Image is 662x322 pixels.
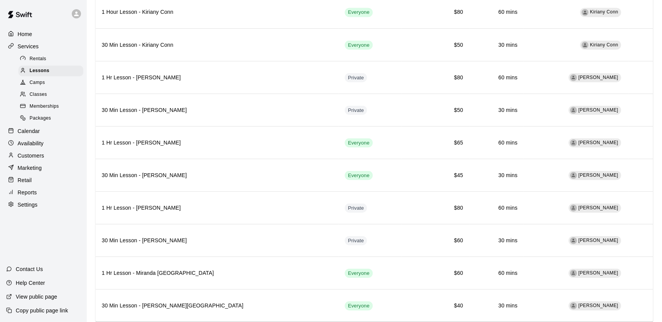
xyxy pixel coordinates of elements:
[18,101,86,113] a: Memberships
[6,162,80,174] a: Marketing
[578,237,618,243] span: [PERSON_NAME]
[102,73,332,82] h6: 1 Hr Lesson - [PERSON_NAME]
[475,301,517,310] h6: 30 mins
[590,9,618,15] span: Kiriany Conn
[16,293,57,301] p: View public page
[345,8,372,17] div: This service is visible to all of your customers
[102,236,332,245] h6: 30 Min Lesson - [PERSON_NAME]
[570,237,577,244] div: Korben Davis
[345,268,372,278] div: This service is visible to all of your customers
[345,105,367,115] div: This service is hidden, and can only be accessed via a direct link
[407,138,463,147] h6: $65
[581,9,588,16] div: Kiriany Conn
[570,172,577,179] div: Diego Gutierrez
[6,41,80,52] a: Services
[475,204,517,212] h6: 60 mins
[102,301,332,310] h6: 30 Min Lesson - [PERSON_NAME][GEOGRAPHIC_DATA]
[18,66,83,76] div: Lessons
[6,125,80,137] a: Calendar
[6,138,80,149] a: Availability
[345,237,367,244] span: Private
[345,302,372,309] span: Everyone
[18,77,83,88] div: Camps
[578,172,618,177] span: [PERSON_NAME]
[345,9,372,16] span: Everyone
[345,204,367,212] span: Private
[407,269,463,277] h6: $60
[345,73,367,82] div: This service is hidden, and can only be accessed via a direct link
[570,302,577,309] div: Miranda Waterloo
[578,302,618,308] span: [PERSON_NAME]
[18,164,42,172] p: Marketing
[345,269,372,277] span: Everyone
[102,171,332,179] h6: 30 Min Lesson - [PERSON_NAME]
[345,41,372,49] span: Everyone
[102,41,332,49] h6: 30 Min Lesson - Kiriany Conn
[475,8,517,16] h6: 60 mins
[578,205,618,210] span: [PERSON_NAME]
[475,41,517,49] h6: 30 mins
[6,187,80,198] a: Reports
[570,74,577,81] div: Peyton Helmly
[407,204,463,212] h6: $80
[18,89,83,100] div: Classes
[16,307,68,314] p: Copy public page link
[345,139,372,146] span: Everyone
[407,73,463,82] h6: $80
[18,89,86,101] a: Classes
[570,107,577,113] div: Peyton Helmly
[6,150,80,161] a: Customers
[30,115,51,122] span: Packages
[578,74,618,80] span: [PERSON_NAME]
[18,127,40,135] p: Calendar
[475,106,517,114] h6: 30 mins
[6,28,80,40] div: Home
[18,113,86,125] a: Packages
[18,54,83,64] div: Rentals
[345,236,367,245] div: This service is hidden, and can only be accessed via a direct link
[16,265,43,273] p: Contact Us
[345,203,367,212] div: This service is hidden, and can only be accessed via a direct link
[345,171,372,180] div: This service is visible to all of your customers
[102,204,332,212] h6: 1 Hr Lesson - [PERSON_NAME]
[102,138,332,147] h6: 1 Hr Lesson - [PERSON_NAME]
[18,43,39,50] p: Services
[345,40,372,49] div: This service is visible to all of your customers
[102,269,332,277] h6: 1 Hr Lesson - Miranda [GEOGRAPHIC_DATA]
[570,204,577,211] div: Korben Davis
[578,107,618,112] span: [PERSON_NAME]
[18,53,86,65] a: Rentals
[475,269,517,277] h6: 60 mins
[578,140,618,145] span: [PERSON_NAME]
[6,174,80,186] div: Retail
[407,171,463,179] h6: $45
[581,41,588,48] div: Kiriany Conn
[590,42,618,47] span: Kiriany Conn
[6,199,80,210] a: Settings
[18,176,32,184] p: Retail
[30,67,50,75] span: Lessons
[345,138,372,147] div: This service is visible to all of your customers
[475,171,517,179] h6: 30 mins
[407,301,463,310] h6: $40
[18,201,38,209] p: Settings
[407,8,463,16] h6: $80
[18,189,37,196] p: Reports
[407,41,463,49] h6: $50
[345,172,372,179] span: Everyone
[475,236,517,245] h6: 30 mins
[30,55,46,63] span: Rentals
[18,140,44,147] p: Availability
[578,270,618,275] span: [PERSON_NAME]
[18,101,83,112] div: Memberships
[18,77,86,89] a: Camps
[30,103,59,110] span: Memberships
[345,107,367,114] span: Private
[475,138,517,147] h6: 60 mins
